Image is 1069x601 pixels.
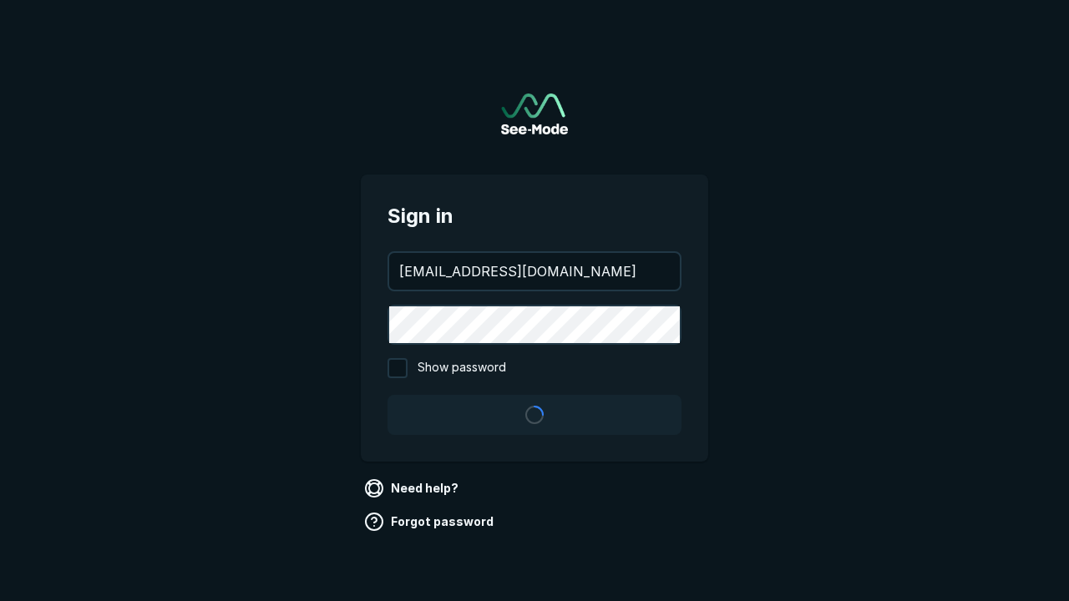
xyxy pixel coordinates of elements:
input: your@email.com [389,253,680,290]
a: Need help? [361,475,465,502]
img: See-Mode Logo [501,93,568,134]
a: Go to sign in [501,93,568,134]
span: Show password [418,358,506,378]
span: Sign in [388,201,681,231]
a: Forgot password [361,508,500,535]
